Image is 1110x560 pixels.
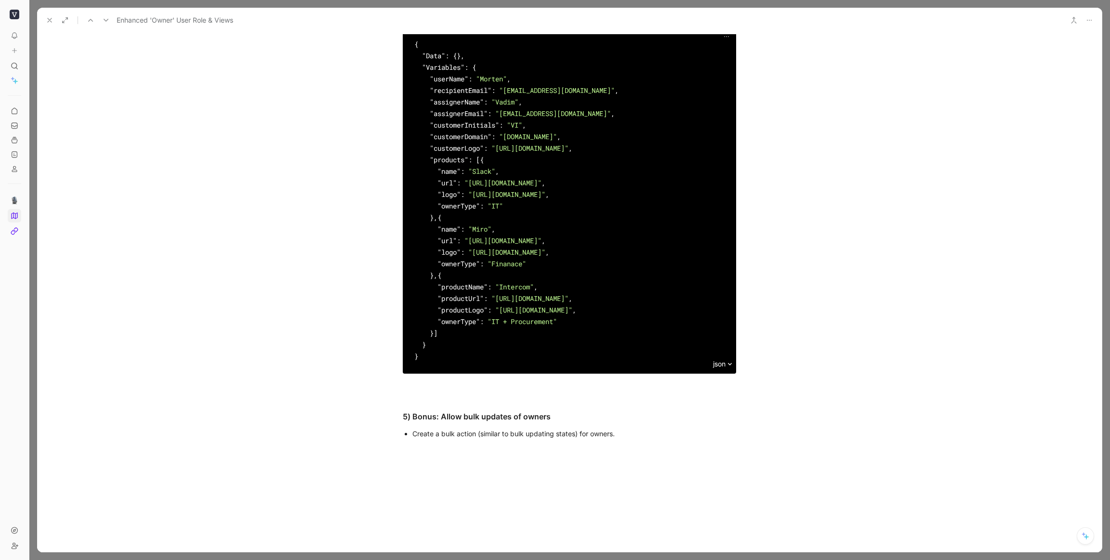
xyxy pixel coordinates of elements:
div: Create a bulk action (similar to bulk updating states) for owners. [412,429,736,439]
span: "[URL][DOMAIN_NAME]" [464,178,542,187]
button: Viio [8,8,21,21]
span: : [488,305,491,314]
span: : [488,282,491,291]
span: "[URL][DOMAIN_NAME]" [491,294,568,303]
span: , [518,97,522,106]
span: "Intercom" [495,282,534,291]
span: "IT + Procurement" [488,317,557,326]
span: ] [434,328,437,338]
span: "logo" [437,190,461,199]
span: "[DOMAIN_NAME]" [499,132,557,141]
span: "ownerType" [437,317,480,326]
span: , [615,86,619,95]
span: { [480,155,484,164]
span: : [461,224,464,234]
span: : [468,155,472,164]
span: } [457,51,461,60]
span: } [430,213,434,222]
span: "Miro" [468,224,491,234]
span: "VI" [507,120,522,130]
span: { [437,213,441,222]
div: 🎙️ [8,183,21,238]
span: , [461,51,464,60]
span: "productUrl" [437,294,484,303]
span: , [572,305,576,314]
span: "customerLogo" [430,143,484,153]
span: json [713,358,726,370]
span: "Variables" [422,63,464,72]
span: , [491,224,495,234]
span: "Data" [422,51,445,60]
span: , [534,282,538,291]
span: "customerInitials" [430,120,499,130]
span: "url" [437,236,457,245]
span: "userName" [430,74,468,83]
img: 🎙️ [11,196,18,204]
span: "Slack" [468,167,495,176]
span: : [461,247,464,257]
span: , [557,132,561,141]
span: : [480,259,484,268]
a: 🎙️ [8,194,21,207]
span: "[URL][DOMAIN_NAME]" [468,247,545,257]
div: 5) Bonus: Allow bulk updates of owners [403,411,736,422]
span: , [495,167,499,176]
span: : [461,167,464,176]
span: : [491,132,495,141]
span: "IT" [488,201,503,210]
span: "[EMAIL_ADDRESS][DOMAIN_NAME]" [499,86,615,95]
span: : [488,109,491,118]
span: , [522,120,526,130]
span: "[URL][DOMAIN_NAME]" [468,190,545,199]
span: , [542,236,545,245]
span: , [545,247,549,257]
span: "[URL][DOMAIN_NAME]" [495,305,572,314]
div: json [713,358,732,370]
span: } [430,271,434,280]
span: "name" [437,224,461,234]
span: : [445,51,449,60]
span: : [457,236,461,245]
span: , [434,213,437,222]
span: "[EMAIL_ADDRESS][DOMAIN_NAME]" [495,109,611,118]
span: { [453,51,457,60]
span: : [484,97,488,106]
span: : [484,294,488,303]
span: [ [476,155,480,164]
span: , [507,74,511,83]
span: : [480,201,484,210]
span: "Finanace" [488,259,526,268]
span: "[URL][DOMAIN_NAME]" [464,236,542,245]
span: : [499,120,503,130]
span: : [461,190,464,199]
span: "products" [430,155,468,164]
span: "url" [437,178,457,187]
span: , [542,178,545,187]
span: "assignerEmail" [430,109,488,118]
span: : [491,86,495,95]
span: "productName" [437,282,488,291]
span: : [484,143,488,153]
span: , [434,271,437,280]
span: { [472,63,476,72]
span: "ownerType" [437,259,480,268]
span: { [414,39,418,49]
span: { [437,271,441,280]
span: } [430,328,434,338]
span: : [468,74,472,83]
span: "ownerType" [437,201,480,210]
span: "recipientEmail" [430,86,491,95]
span: "Morten" [476,74,507,83]
span: "name" [437,167,461,176]
img: Viio [10,10,19,19]
span: , [568,143,572,153]
span: : [457,178,461,187]
span: Enhanced 'Owner' User Role & Views [117,14,233,26]
span: "assignerName" [430,97,484,106]
span: : [464,63,468,72]
span: "[URL][DOMAIN_NAME]" [491,143,568,153]
span: "productLogo" [437,305,488,314]
span: "customerDomain" [430,132,491,141]
span: , [611,109,615,118]
span: "logo" [437,247,461,257]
